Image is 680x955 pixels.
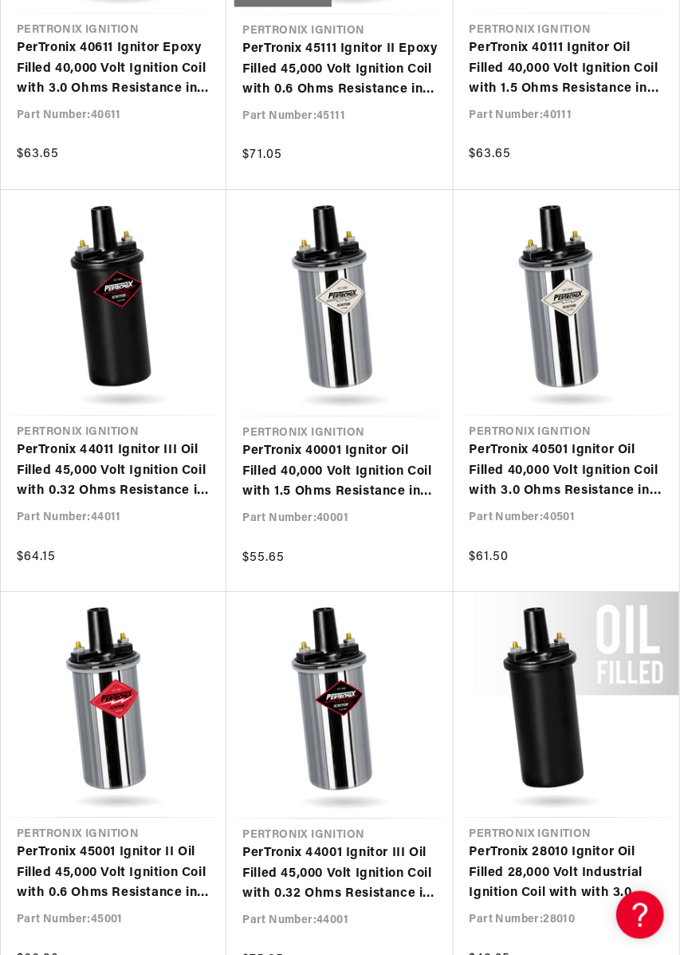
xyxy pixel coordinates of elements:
a: PerTronix 45001 Ignitor II Oil Filled 45,000 Volt Ignition Coil with 0.6 Ohms Resistance in Chrome [17,843,210,904]
a: PerTronix 44011 Ignitor III Oil Filled 45,000 Volt Ignition Coil with 0.32 Ohms Resistance in Black [17,440,210,502]
a: PerTronix 40611 Ignitor Epoxy Filled 40,000 Volt Ignition Coil with 3.0 Ohms Resistance in Black [17,38,210,100]
a: PerTronix 40111 Ignitor Oil Filled 40,000 Volt Ignition Coil with 1.5 Ohms Resistance in Black [470,38,663,100]
a: PerTronix 45111 Ignitor II Epoxy Filled 45,000 Volt Ignition Coil with 0.6 Ohms Resistance in Black [242,39,437,101]
a: PerTronix 40501 Ignitor Oil Filled 40,000 Volt Ignition Coil with 3.0 Ohms Resistance in Chrome [470,440,663,502]
a: PerTronix 44001 Ignitor III Oil Filled 45,000 Volt Ignition Coil with 0.32 Ohms Resistance in Chrome [242,843,437,905]
a: PerTronix 40001 Ignitor Oil Filled 40,000 Volt Ignition Coil with 1.5 Ohms Resistance in Chrome [242,441,437,503]
a: PerTronix 28010 Ignitor Oil Filled 28,000 Volt Industrial Ignition Coil with with 3.0 Ohms Resist... [470,843,663,904]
